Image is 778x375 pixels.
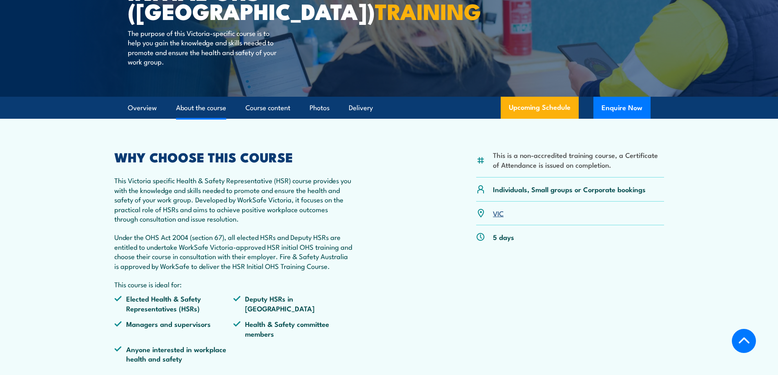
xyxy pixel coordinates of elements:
[493,232,514,242] p: 5 days
[114,280,353,289] p: This course is ideal for:
[176,97,226,119] a: About the course
[114,151,353,162] h2: WHY CHOOSE THIS COURSE
[114,319,234,338] li: Managers and supervisors
[593,97,651,119] button: Enquire Now
[245,97,290,119] a: Course content
[493,150,664,169] li: This is a non-accredited training course, a Certificate of Attendance is issued on completion.
[128,28,277,67] p: The purpose of this Victoria-specific course is to help you gain the knowledge and skills needed ...
[310,97,330,119] a: Photos
[493,208,504,218] a: VIC
[114,294,234,313] li: Elected Health & Safety Representatives (HSRs)
[128,97,157,119] a: Overview
[501,97,579,119] a: Upcoming Schedule
[114,232,353,271] p: Under the OHS Act 2004 (section 67), all elected HSRs and Deputy HSRs are entitled to undertake W...
[233,319,352,338] li: Health & Safety committee members
[493,184,646,194] p: Individuals, Small groups or Corporate bookings
[114,175,353,223] p: This Victoria specific Health & Safety Representative (HSR) course provides you with the knowledg...
[233,294,352,313] li: Deputy HSRs in [GEOGRAPHIC_DATA]
[114,344,234,364] li: Anyone interested in workplace health and safety
[349,97,373,119] a: Delivery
